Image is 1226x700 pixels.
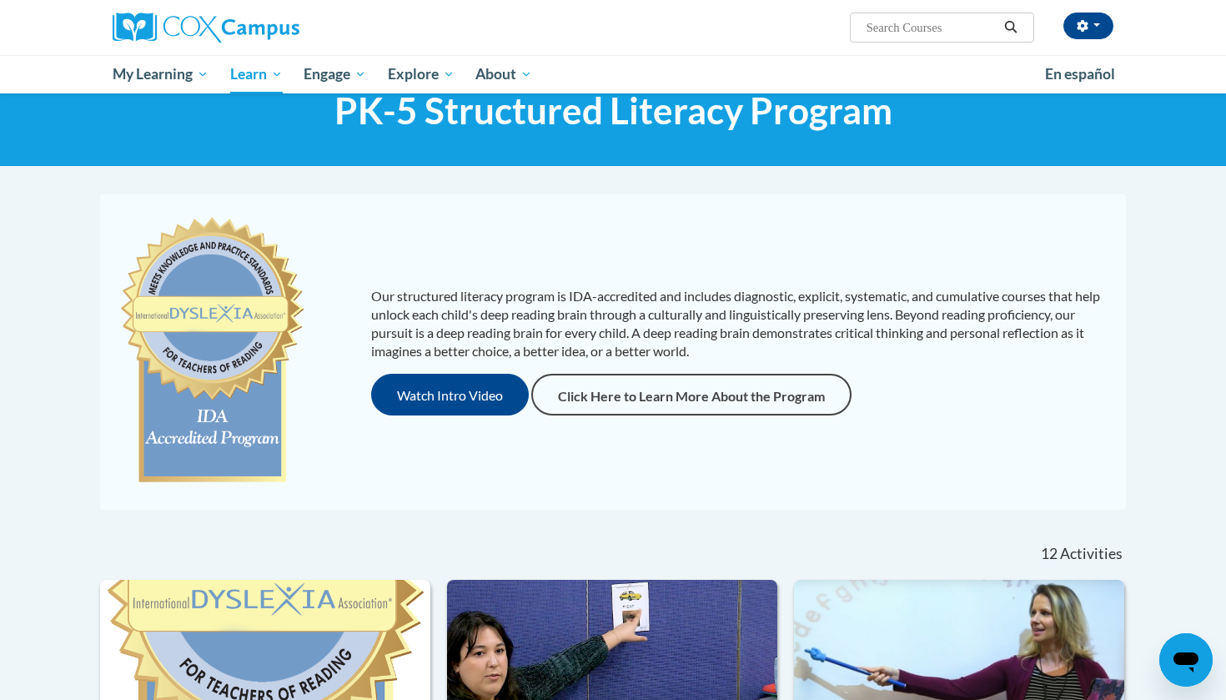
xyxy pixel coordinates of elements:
[113,64,209,84] span: My Learning
[102,55,219,93] a: My Learning
[334,88,892,133] span: PK-5 Structured Literacy Program
[219,55,294,93] a: Learn
[998,18,1023,38] button: Search
[293,55,377,93] a: Engage
[113,13,299,43] img: Cox Campus
[1159,633,1213,687] iframe: Button to launch messaging window
[475,64,532,84] span: About
[1045,65,1115,83] span: En español
[388,64,455,84] span: Explore
[371,374,529,415] button: Watch Intro Video
[1034,57,1126,92] a: En español
[113,13,430,43] a: Cox Campus
[1041,545,1058,563] span: 12
[1060,545,1123,563] span: Activities
[117,209,308,493] img: c477cda6-e343-453b-bfce-d6f9e9818e1c.png
[230,64,283,84] span: Learn
[304,64,366,84] span: Engage
[1063,13,1113,39] button: Account Settings
[465,55,544,93] a: About
[531,374,852,415] a: Click Here to Learn More About the Program
[88,55,1138,93] div: Main menu
[377,55,465,93] a: Explore
[371,287,1109,360] p: Our structured literacy program is IDA-accredited and includes diagnostic, explicit, systematic, ...
[865,18,998,38] input: Search Courses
